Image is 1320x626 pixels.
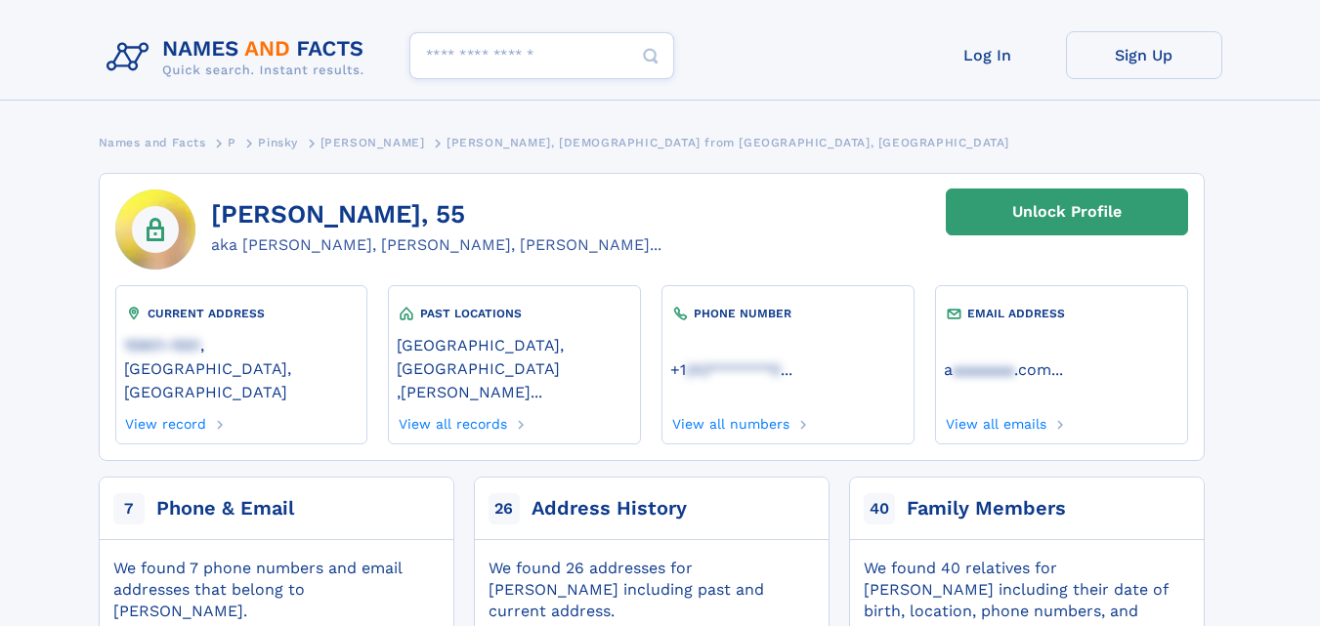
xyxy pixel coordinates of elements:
span: 26 [489,493,520,524]
span: 40 [864,493,895,524]
a: 15901-1551, [GEOGRAPHIC_DATA], [GEOGRAPHIC_DATA] [124,334,359,401]
span: aaaaaaa [953,360,1014,379]
a: [PERSON_NAME] [320,130,425,154]
a: View record [124,410,207,432]
h1: [PERSON_NAME], 55 [211,200,661,230]
a: ... [670,360,905,379]
div: Address History [532,495,687,522]
span: 7 [113,493,145,524]
div: Phone & Email [156,495,294,522]
div: aka [PERSON_NAME], [PERSON_NAME], [PERSON_NAME]... [211,233,661,257]
div: Unlock Profile [1012,189,1122,234]
a: P [228,130,236,154]
a: Pinsky [258,130,298,154]
a: [GEOGRAPHIC_DATA], [GEOGRAPHIC_DATA] [397,334,631,378]
a: aaaaaaaa.com [944,358,1051,379]
div: Family Members [907,495,1066,522]
div: We found 7 phone numbers and email addresses that belong to [PERSON_NAME]. [113,558,438,622]
div: PAST LOCATIONS [397,304,631,323]
a: ... [944,360,1178,379]
a: Log In [910,31,1066,79]
span: [PERSON_NAME] [320,136,425,149]
a: View all emails [944,410,1046,432]
div: , [397,323,631,410]
input: search input [409,32,674,79]
a: View all records [397,410,507,432]
a: [PERSON_NAME]... [401,381,542,401]
div: We found 26 addresses for [PERSON_NAME] including past and current address. [489,558,813,622]
div: PHONE NUMBER [670,304,905,323]
div: CURRENT ADDRESS [124,304,359,323]
img: Logo Names and Facts [99,31,380,84]
a: Unlock Profile [946,188,1188,235]
a: Sign Up [1066,31,1222,79]
button: Search Button [627,32,674,80]
div: EMAIL ADDRESS [944,304,1178,323]
span: P [228,136,236,149]
span: Pinsky [258,136,298,149]
a: Names and Facts [99,130,206,154]
a: View all numbers [670,410,789,432]
span: [PERSON_NAME], [DEMOGRAPHIC_DATA] from [GEOGRAPHIC_DATA], [GEOGRAPHIC_DATA] [447,136,1009,149]
span: 15901-1551 [124,336,200,355]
